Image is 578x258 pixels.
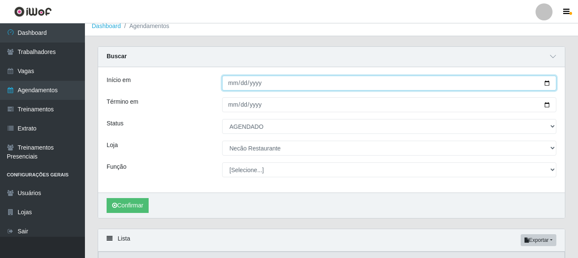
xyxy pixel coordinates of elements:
label: Término em [107,97,138,106]
label: Loja [107,141,118,150]
img: CoreUI Logo [14,6,52,17]
div: Lista [98,229,565,252]
strong: Buscar [107,53,127,60]
li: Agendamentos [121,22,169,31]
label: Função [107,162,127,171]
label: Início em [107,76,131,85]
input: 00/00/0000 [222,76,556,91]
button: Exportar [521,234,556,246]
nav: breadcrumb [85,17,578,36]
input: 00/00/0000 [222,97,556,112]
label: Status [107,119,124,128]
a: Dashboard [92,23,121,29]
button: Confirmar [107,198,149,213]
